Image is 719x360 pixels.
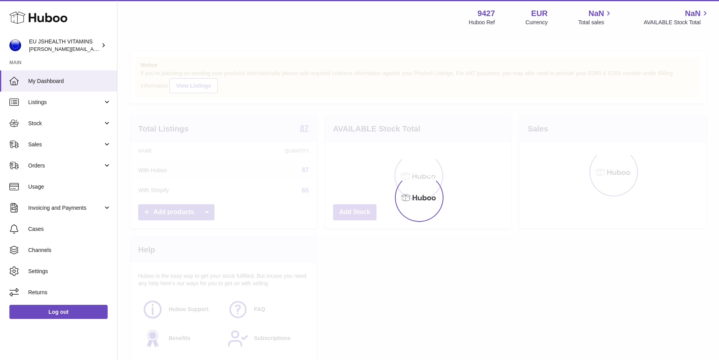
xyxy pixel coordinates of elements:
[531,8,548,19] strong: EUR
[28,141,103,148] span: Sales
[9,305,108,319] a: Log out
[469,19,495,26] div: Huboo Ref
[28,225,111,233] span: Cases
[588,8,604,19] span: NaN
[28,162,103,169] span: Orders
[28,77,111,85] span: My Dashboard
[28,204,103,212] span: Invoicing and Payments
[685,8,701,19] span: NaN
[526,19,548,26] div: Currency
[9,40,21,51] img: laura@jessicasepel.com
[478,8,495,19] strong: 9427
[578,8,613,26] a: NaN Total sales
[29,38,99,53] div: EU JSHEALTH VITAMINS
[28,183,111,191] span: Usage
[578,19,613,26] span: Total sales
[643,8,710,26] a: NaN AVAILABLE Stock Total
[28,289,111,296] span: Returns
[643,19,710,26] span: AVAILABLE Stock Total
[28,268,111,275] span: Settings
[29,46,157,52] span: [PERSON_NAME][EMAIL_ADDRESS][DOMAIN_NAME]
[28,120,103,127] span: Stock
[28,99,103,106] span: Listings
[28,247,111,254] span: Channels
